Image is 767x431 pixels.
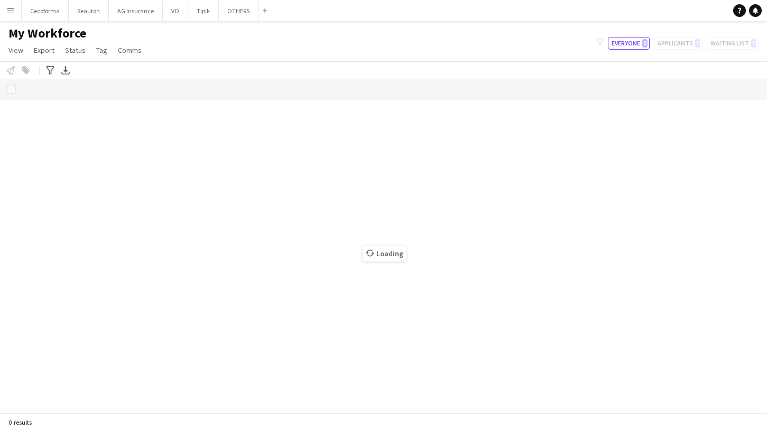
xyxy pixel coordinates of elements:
a: Comms [114,43,146,57]
a: Status [61,43,90,57]
a: View [4,43,27,57]
span: View [8,45,23,55]
button: OTHERS [219,1,258,21]
button: Seauton [69,1,109,21]
button: Tipik [188,1,219,21]
span: Status [65,45,86,55]
span: Loading [363,246,406,261]
button: VO [163,1,188,21]
a: Export [30,43,59,57]
a: Tag [92,43,112,57]
button: Everyone0 [608,37,650,50]
span: 0 [642,39,648,48]
span: Export [34,45,54,55]
app-action-btn: Export XLSX [59,64,72,77]
app-action-btn: Advanced filters [44,64,57,77]
span: Comms [118,45,142,55]
span: Tag [96,45,107,55]
span: My Workforce [8,25,86,41]
button: Cecoforma [22,1,69,21]
button: AG Insurance [109,1,163,21]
